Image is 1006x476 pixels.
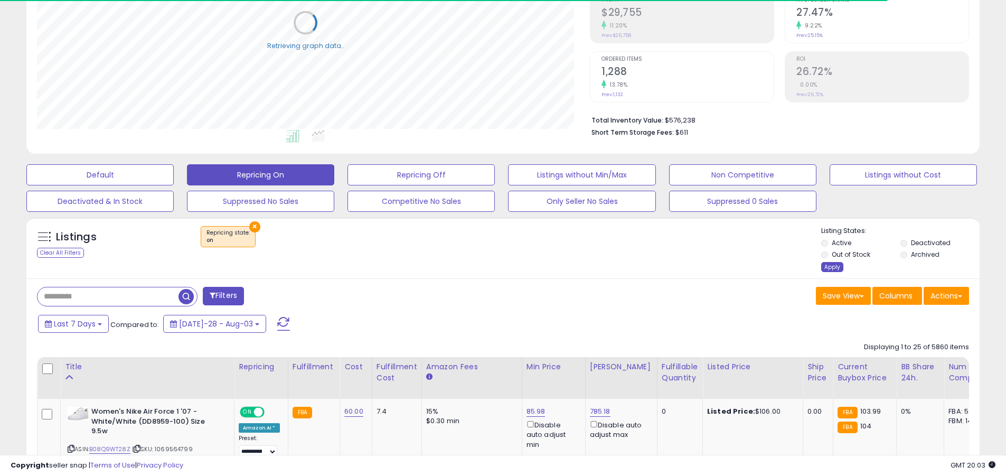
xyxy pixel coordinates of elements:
button: Non Competitive [669,164,816,185]
span: ROI [796,57,969,62]
div: Min Price [526,361,581,372]
small: Prev: 1,132 [601,91,623,98]
span: Repricing state : [206,229,250,245]
b: Women's Nike Air Force 1 '07 - White/White (DD8959-100) Size 9.5w [91,407,220,439]
span: $611 [675,127,688,137]
span: 2025-08-11 20:03 GMT [951,460,995,470]
div: on [206,237,250,244]
button: Save View [816,287,871,305]
div: Repricing [239,361,284,372]
small: Prev: 25.15% [796,32,823,39]
button: Columns [872,287,922,305]
small: Prev: $26,758 [601,32,631,39]
div: 0.00 [807,407,825,416]
span: 103.99 [860,406,881,416]
a: 85.98 [526,406,546,417]
b: Listed Price: [707,406,755,416]
div: Ship Price [807,361,829,384]
span: Columns [879,291,913,301]
button: Deactivated & In Stock [26,191,174,212]
div: Disable auto adjust min [526,419,577,450]
p: Listing States: [821,226,980,236]
div: 15% [426,407,514,416]
div: Disable auto adjust max [590,419,649,440]
button: Repricing Off [347,164,495,185]
strong: Copyright [11,460,49,470]
div: Fulfillment [293,361,335,372]
div: Apply [821,262,843,272]
div: Amazon Fees [426,361,518,372]
button: Competitive No Sales [347,191,495,212]
div: Displaying 1 to 25 of 5860 items [864,342,969,352]
b: Total Inventory Value: [591,116,663,125]
span: 104 [860,421,871,431]
button: Default [26,164,174,185]
label: Archived [911,250,939,259]
button: [DATE]-28 - Aug-03 [163,315,266,333]
div: Title [65,361,230,372]
div: [PERSON_NAME] [590,361,653,372]
div: Preset: [239,435,280,459]
div: $0.30 min [426,416,514,426]
a: B08Q9WT28Z [89,445,130,454]
a: 785.18 [590,406,610,417]
span: [DATE]-28 - Aug-03 [179,319,253,329]
img: 31249QuqFeL._SL40_.jpg [68,407,89,421]
button: × [249,221,260,232]
button: Only Seller No Sales [508,191,655,212]
span: Ordered Items [601,57,774,62]
small: 0.00% [796,81,817,89]
div: FBM: 14 [948,416,983,426]
label: Deactivated [911,238,951,247]
div: Retrieving graph data.. [267,41,344,50]
div: Fulfillment Cost [377,361,417,384]
a: Privacy Policy [137,460,183,470]
div: Amazon AI * [239,423,280,433]
a: 60.00 [344,406,363,417]
span: OFF [263,408,280,417]
button: Suppressed 0 Sales [669,191,816,212]
div: Listed Price [707,361,798,372]
a: Terms of Use [90,460,135,470]
small: 9.22% [801,22,822,30]
small: 11.20% [606,22,627,30]
button: Actions [924,287,969,305]
div: 7.4 [377,407,413,416]
div: Current Buybox Price [838,361,892,384]
span: ON [241,408,254,417]
div: $106.00 [707,407,795,416]
div: 0 [662,407,694,416]
h2: 1,288 [601,66,774,80]
div: 0% [901,407,936,416]
small: 13.78% [606,81,627,89]
h2: 27.47% [796,6,969,21]
button: Repricing On [187,164,334,185]
small: Amazon Fees. [426,372,433,382]
button: Filters [203,287,244,305]
li: $576,238 [591,113,961,126]
small: Prev: 26.72% [796,91,823,98]
div: Num of Comp. [948,361,987,384]
button: Listings without Min/Max [508,164,655,185]
small: FBA [838,407,857,418]
h5: Listings [56,230,97,245]
h2: $29,755 [601,6,774,21]
small: FBA [838,422,857,433]
div: seller snap | | [11,461,183,471]
h2: 26.72% [796,66,969,80]
b: Short Term Storage Fees: [591,128,674,137]
span: | SKU: 1069564799 [132,445,193,453]
button: Suppressed No Sales [187,191,334,212]
span: Last 7 Days [54,319,96,329]
div: Cost [344,361,368,372]
small: FBA [293,407,312,418]
label: Out of Stock [832,250,870,259]
div: FBA: 5 [948,407,983,416]
label: Active [832,238,851,247]
button: Listings without Cost [830,164,977,185]
span: Compared to: [110,320,159,330]
div: Clear All Filters [37,248,84,258]
div: Fulfillable Quantity [662,361,698,384]
button: Last 7 Days [38,315,109,333]
div: BB Share 24h. [901,361,939,384]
